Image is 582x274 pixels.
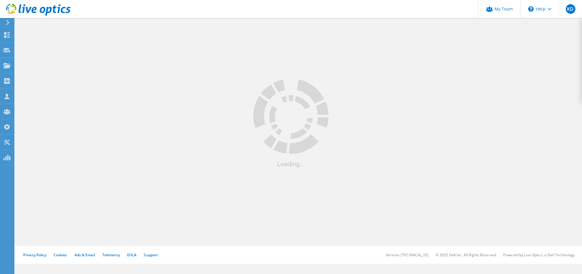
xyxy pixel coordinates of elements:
[144,252,158,257] a: Support
[503,252,575,257] li: Powered by Live Optics, a Dell Technology
[23,252,46,257] a: Privacy Policy
[75,252,95,257] a: Ads & Email
[127,252,136,257] a: EULA
[102,252,120,257] a: Telemetry
[528,6,534,12] svg: \n
[54,252,67,257] a: Cookies
[253,161,329,167] div: Loading...
[6,13,71,17] a: Live Optics Dashboard
[436,252,496,257] li: © 2025 Dell Inc. All Rights Reserved
[567,7,574,11] span: KD
[386,252,428,257] li: Version: [TECHNICAL_ID]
